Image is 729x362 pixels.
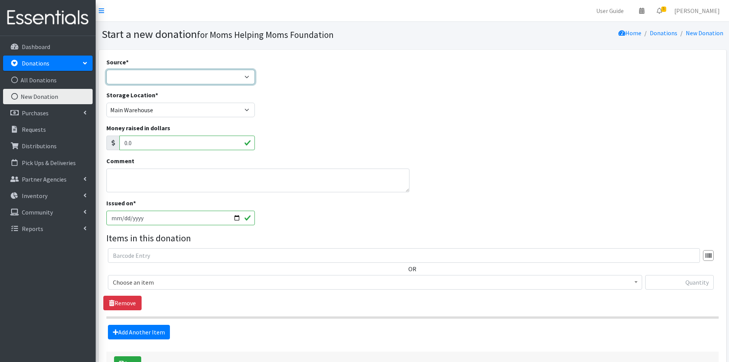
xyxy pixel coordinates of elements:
a: 5 [651,3,668,18]
p: Pick Ups & Deliveries [22,159,76,167]
a: Donations [3,56,93,71]
a: Purchases [3,105,93,121]
h1: Start a new donation [102,28,410,41]
a: Pick Ups & Deliveries [3,155,93,170]
a: User Guide [590,3,630,18]
label: Issued on [106,198,136,208]
a: Inventory [3,188,93,203]
span: Choose an item [108,275,642,290]
p: Partner Agencies [22,175,67,183]
label: Storage Location [106,90,158,100]
legend: Items in this donation [106,231,719,245]
a: Add Another Item [108,325,170,339]
a: Community [3,205,93,220]
a: Requests [3,122,93,137]
a: Partner Agencies [3,172,93,187]
p: Reports [22,225,43,233]
small: for Moms Helping Moms Foundation [197,29,334,40]
p: Community [22,208,53,216]
a: Donations [650,29,677,37]
a: Home [618,29,641,37]
label: Money raised in dollars [106,123,170,133]
abbr: required [126,58,129,66]
span: Choose an item [113,277,637,288]
span: 5 [661,7,666,12]
a: Distributions [3,138,93,154]
p: Donations [22,59,49,67]
p: Requests [22,126,46,133]
p: Distributions [22,142,57,150]
label: Comment [106,156,134,165]
a: All Donations [3,72,93,88]
a: Reports [3,221,93,236]
img: HumanEssentials [3,5,93,31]
label: OR [408,264,416,274]
a: [PERSON_NAME] [668,3,726,18]
p: Inventory [22,192,47,200]
abbr: required [155,91,158,99]
input: Quantity [645,275,714,290]
a: New Donation [3,89,93,104]
a: New Donation [686,29,723,37]
input: Barcode Entry [108,248,700,263]
abbr: required [133,199,136,207]
label: Source [106,57,129,67]
a: Dashboard [3,39,93,54]
p: Purchases [22,109,49,117]
p: Dashboard [22,43,50,51]
a: Remove [103,296,142,310]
